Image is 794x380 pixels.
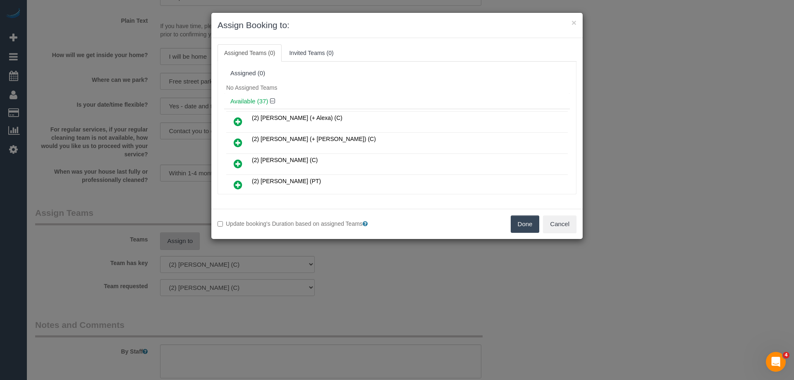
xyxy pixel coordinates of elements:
iframe: Intercom live chat [766,352,786,372]
span: (2) [PERSON_NAME] (PT) [252,178,321,184]
h4: Available (37) [230,98,564,105]
div: Assigned (0) [230,70,564,77]
button: × [572,18,576,27]
a: Assigned Teams (0) [218,44,282,62]
span: (2) [PERSON_NAME] (+ Alexa) (C) [252,115,342,121]
button: Cancel [543,215,576,233]
a: Invited Teams (0) [282,44,340,62]
h3: Assign Booking to: [218,19,576,31]
input: Update booking's Duration based on assigned Teams [218,221,223,227]
label: Update booking's Duration based on assigned Teams [218,220,391,228]
span: (2) [PERSON_NAME] (+ [PERSON_NAME]) (C) [252,136,376,142]
span: 4 [783,352,789,358]
span: No Assigned Teams [226,84,277,91]
span: (2) [PERSON_NAME] (C) [252,157,318,163]
button: Done [511,215,540,233]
